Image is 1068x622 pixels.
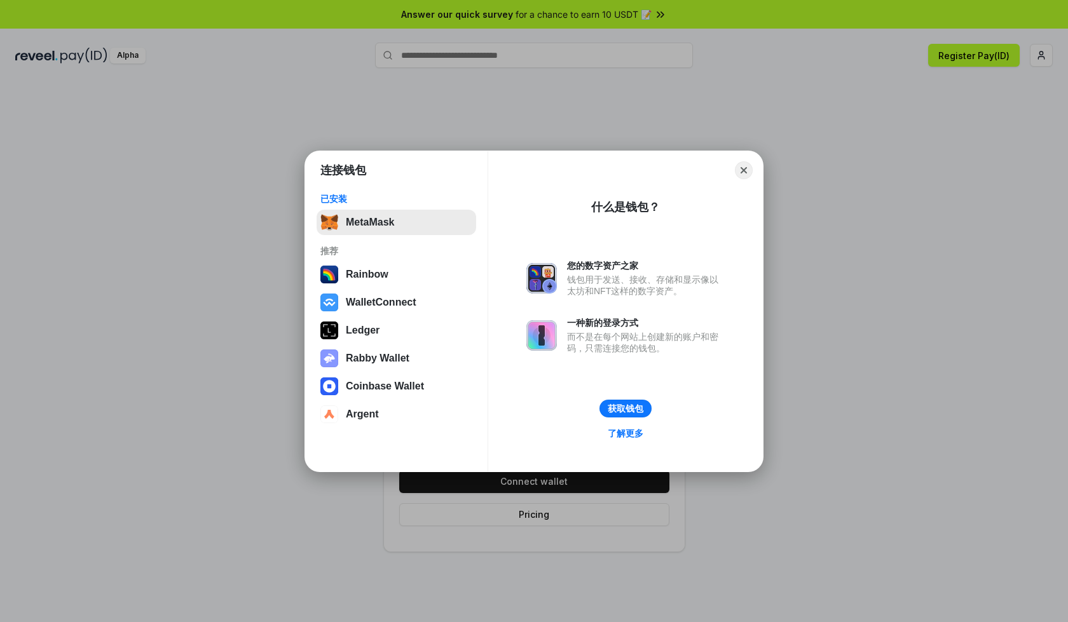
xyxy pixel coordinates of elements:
[346,297,416,308] div: WalletConnect
[320,245,472,257] div: 推荐
[320,405,338,423] img: svg+xml,%3Csvg%20width%3D%2228%22%20height%3D%2228%22%20viewBox%3D%220%200%2028%2028%22%20fill%3D...
[567,260,725,271] div: 您的数字资产之家
[320,213,338,231] img: svg+xml,%3Csvg%20fill%3D%22none%22%20height%3D%2233%22%20viewBox%3D%220%200%2035%2033%22%20width%...
[608,403,643,414] div: 获取钱包
[320,294,338,311] img: svg+xml,%3Csvg%20width%3D%2228%22%20height%3D%2228%22%20viewBox%3D%220%200%2028%2028%22%20fill%3D...
[591,199,660,215] div: 什么是钱包？
[317,402,476,427] button: Argent
[567,331,725,354] div: 而不是在每个网站上创建新的账户和密码，只需连接您的钱包。
[567,274,725,297] div: 钱包用于发送、接收、存储和显示像以太坊和NFT这样的数字资产。
[317,290,476,315] button: WalletConnect
[317,210,476,235] button: MetaMask
[346,381,424,392] div: Coinbase Wallet
[526,263,557,294] img: svg+xml,%3Csvg%20xmlns%3D%22http%3A%2F%2Fwww.w3.org%2F2000%2Fsvg%22%20fill%3D%22none%22%20viewBox...
[608,428,643,439] div: 了解更多
[317,346,476,371] button: Rabby Wallet
[317,262,476,287] button: Rainbow
[346,409,379,420] div: Argent
[320,321,338,339] img: svg+xml,%3Csvg%20xmlns%3D%22http%3A%2F%2Fwww.w3.org%2F2000%2Fsvg%22%20width%3D%2228%22%20height%3...
[567,317,725,328] div: 一种新的登录方式
[346,269,388,280] div: Rainbow
[346,353,409,364] div: Rabby Wallet
[526,320,557,351] img: svg+xml,%3Csvg%20xmlns%3D%22http%3A%2F%2Fwww.w3.org%2F2000%2Fsvg%22%20fill%3D%22none%22%20viewBox...
[320,377,338,395] img: svg+xml,%3Csvg%20width%3D%2228%22%20height%3D%2228%22%20viewBox%3D%220%200%2028%2028%22%20fill%3D...
[320,193,472,205] div: 已安装
[600,425,651,442] a: 了解更多
[317,374,476,399] button: Coinbase Wallet
[735,161,753,179] button: Close
[320,266,338,283] img: svg+xml,%3Csvg%20width%3D%22120%22%20height%3D%22120%22%20viewBox%3D%220%200%20120%20120%22%20fil...
[317,318,476,343] button: Ledger
[346,217,394,228] div: MetaMask
[346,325,380,336] div: Ledger
[599,400,652,417] button: 获取钱包
[320,349,338,367] img: svg+xml,%3Csvg%20xmlns%3D%22http%3A%2F%2Fwww.w3.org%2F2000%2Fsvg%22%20fill%3D%22none%22%20viewBox...
[320,163,366,178] h1: 连接钱包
